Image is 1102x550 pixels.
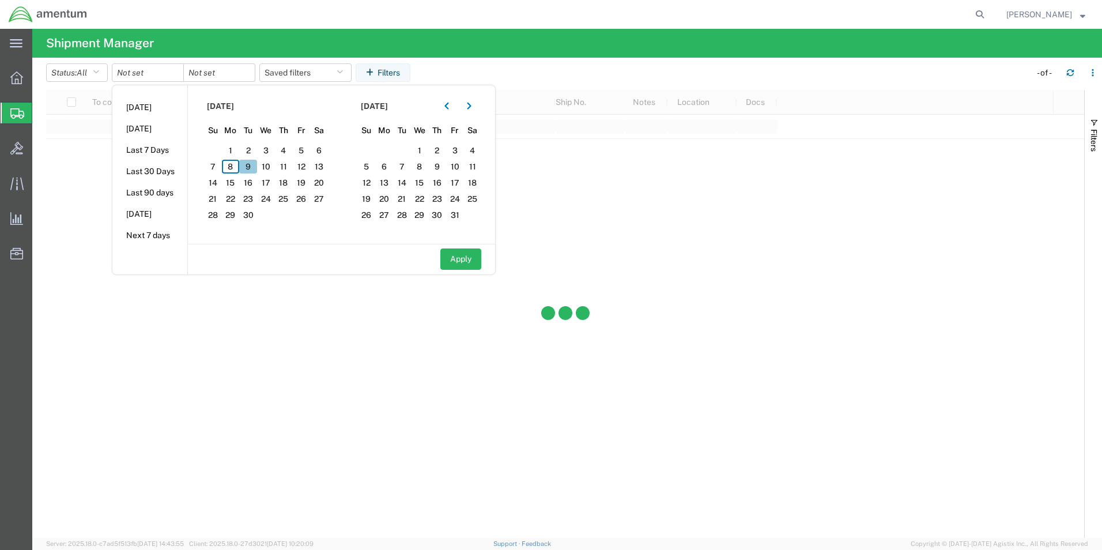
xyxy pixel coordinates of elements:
[112,140,187,161] li: Last 7 Days
[257,144,275,157] span: 3
[267,540,314,547] span: [DATE] 10:20:09
[275,192,293,206] span: 25
[239,176,257,190] span: 16
[222,192,240,206] span: 22
[1006,7,1086,21] button: [PERSON_NAME]
[222,208,240,222] span: 29
[275,176,293,190] span: 18
[207,100,234,112] span: [DATE]
[428,176,446,190] span: 16
[358,208,376,222] span: 26
[361,100,388,112] span: [DATE]
[239,208,257,222] span: 30
[204,160,222,174] span: 7
[112,182,187,204] li: Last 90 days
[463,144,481,157] span: 4
[77,68,87,77] span: All
[428,192,446,206] span: 23
[292,192,310,206] span: 26
[410,125,428,137] span: We
[257,125,275,137] span: We
[292,176,310,190] span: 19
[275,160,293,174] span: 11
[410,176,428,190] span: 15
[446,208,464,222] span: 31
[428,160,446,174] span: 9
[375,176,393,190] span: 13
[259,63,352,82] button: Saved filters
[428,208,446,222] span: 30
[275,144,293,157] span: 4
[446,125,464,137] span: Fr
[493,540,522,547] a: Support
[257,160,275,174] span: 10
[410,160,428,174] span: 8
[375,160,393,174] span: 6
[358,192,376,206] span: 19
[204,192,222,206] span: 21
[358,160,376,174] span: 5
[393,125,411,137] span: Tu
[463,125,481,137] span: Sa
[393,208,411,222] span: 28
[393,176,411,190] span: 14
[522,540,551,547] a: Feedback
[310,144,328,157] span: 6
[428,144,446,157] span: 2
[239,192,257,206] span: 23
[375,208,393,222] span: 27
[8,6,88,23] img: logo
[310,160,328,174] span: 13
[393,192,411,206] span: 21
[1089,129,1099,152] span: Filters
[463,176,481,190] span: 18
[358,176,376,190] span: 12
[1006,8,1072,21] span: Joel Salinas
[356,63,410,82] button: Filters
[137,540,184,547] span: [DATE] 14:43:55
[310,176,328,190] span: 20
[410,192,428,206] span: 22
[446,144,464,157] span: 3
[358,125,376,137] span: Su
[275,125,293,137] span: Th
[189,540,314,547] span: Client: 2025.18.0-27d3021
[310,192,328,206] span: 27
[310,125,328,137] span: Sa
[112,161,187,182] li: Last 30 Days
[410,144,428,157] span: 1
[463,160,481,174] span: 11
[112,225,187,246] li: Next 7 days
[428,125,446,137] span: Th
[292,125,310,137] span: Fr
[222,125,240,137] span: Mo
[112,64,183,81] input: Not set
[911,539,1088,549] span: Copyright © [DATE]-[DATE] Agistix Inc., All Rights Reserved
[393,160,411,174] span: 7
[112,118,187,140] li: [DATE]
[112,97,187,118] li: [DATE]
[292,144,310,157] span: 5
[184,64,255,81] input: Not set
[112,204,187,225] li: [DATE]
[204,125,222,137] span: Su
[375,192,393,206] span: 20
[239,160,257,174] span: 9
[222,176,240,190] span: 15
[46,540,184,547] span: Server: 2025.18.0-c7ad5f513fb
[446,176,464,190] span: 17
[46,29,154,58] h4: Shipment Manager
[239,125,257,137] span: Tu
[463,192,481,206] span: 25
[446,160,464,174] span: 10
[222,160,240,174] span: 8
[410,208,428,222] span: 29
[239,144,257,157] span: 2
[375,125,393,137] span: Mo
[440,248,481,270] button: Apply
[204,176,222,190] span: 14
[1037,67,1057,79] div: - of -
[446,192,464,206] span: 24
[204,208,222,222] span: 28
[292,160,310,174] span: 12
